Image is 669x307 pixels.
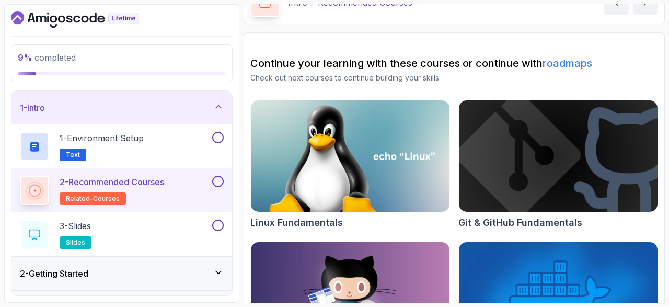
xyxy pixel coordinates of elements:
[543,57,592,70] a: roadmaps
[20,132,224,161] button: 1-Environment SetupText
[60,176,164,188] p: 2 - Recommended Courses
[250,215,343,230] h2: Linux Fundamentals
[458,100,658,230] a: Git & GitHub Fundamentals cardGit & GitHub Fundamentals
[458,215,582,230] h2: Git & GitHub Fundamentals
[11,11,163,28] a: Dashboard
[250,56,658,71] h2: Continue your learning with these courses or continue with
[18,52,32,63] span: 9 %
[66,238,85,247] span: slides
[250,100,450,230] a: Linux Fundamentals cardLinux Fundamentals
[66,151,80,159] span: Text
[60,220,91,232] p: 3 - Slides
[459,100,658,212] img: Git & GitHub Fundamentals card
[20,101,45,114] h3: 1 - Intro
[60,132,144,144] p: 1 - Environment Setup
[11,257,232,290] button: 2-Getting Started
[11,91,232,124] button: 1-Intro
[18,52,76,63] span: completed
[66,195,120,203] span: related-courses
[20,220,224,249] button: 3-Slidesslides
[20,267,88,280] h3: 2 - Getting Started
[251,100,449,212] img: Linux Fundamentals card
[20,176,224,205] button: 2-Recommended Coursesrelated-courses
[250,73,658,83] p: Check out next courses to continue building your skills.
